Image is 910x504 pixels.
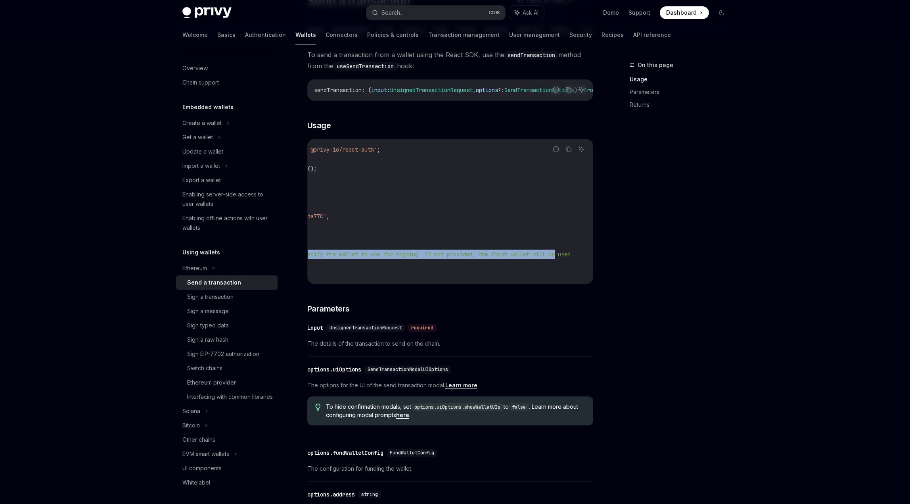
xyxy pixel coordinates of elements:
[176,173,278,187] a: Export a wallet
[390,87,473,94] span: UnsignedTransactionRequest
[574,87,577,94] span: )
[628,9,650,17] a: Support
[176,275,278,290] a: Send a transaction
[504,87,574,94] span: SendTransactionOptions
[307,464,593,473] span: The configuration for funding the wallet.
[603,9,619,17] a: Demo
[660,6,709,19] a: Dashboard
[187,335,228,344] div: Sign a raw hash
[182,25,208,44] a: Welcome
[182,147,223,156] div: Update a wallet
[182,118,222,128] div: Create a wallet
[326,25,358,44] a: Connectors
[602,25,624,44] a: Recipes
[176,347,278,361] a: Sign EIP-7702 authorization
[176,61,278,75] a: Overview
[182,449,229,459] div: EVM smart wallets
[563,85,574,95] button: Copy the contents from the code block
[366,6,505,20] button: Search...CtrlK
[307,339,593,348] span: The details of the transaction to send on the chain.
[245,25,286,44] a: Authentication
[176,304,278,318] a: Sign a message
[176,433,278,447] a: Other chains
[307,365,361,373] div: options.uiOptions
[551,85,561,95] button: Report incorrect code
[176,475,278,490] a: Whitelabel
[314,87,362,94] span: sendTransaction
[307,381,593,390] span: The options for the UI of the send transaction modal. .
[630,86,734,98] a: Parameters
[381,8,404,17] div: Search...
[182,63,208,73] div: Overview
[182,133,213,142] div: Get a wallet
[576,85,586,95] button: Ask AI
[576,144,586,154] button: Ask AI
[182,161,220,171] div: Import a wallet
[182,78,219,87] div: Chain support
[182,406,200,416] div: Solana
[217,25,236,44] a: Basics
[509,6,544,20] button: Ask AI
[361,491,378,498] span: string
[489,10,500,16] span: Ctrl K
[307,146,377,153] span: '@privy-io/react-auth'
[187,321,229,330] div: Sign typed data
[390,450,434,456] span: FundWalletConfig
[330,325,402,331] span: UnsignedTransactionRequest
[176,75,278,90] a: Chain support
[187,278,241,287] div: Send a transaction
[473,87,476,94] span: ,
[411,403,504,411] code: options.uiOptions.showWalletUIs
[333,62,397,71] code: useSendTransaction
[182,248,220,257] h5: Using wallets
[307,491,355,498] div: options.address
[523,9,538,17] span: Ask AI
[176,144,278,159] a: Update a wallet
[315,404,321,411] svg: Tip
[187,349,259,359] div: Sign EIP-7702 authorization
[368,366,448,373] span: SendTransactionModalUIOptions
[182,435,215,444] div: Other chains
[182,7,232,18] img: dark logo
[187,292,234,302] div: Sign a transaction
[182,264,207,273] div: Ethereum
[176,390,278,404] a: Interfacing with common libraries
[428,25,500,44] a: Transaction management
[367,25,419,44] a: Policies & controls
[187,306,229,316] div: Sign a message
[326,213,330,220] span: ,
[307,303,350,314] span: Parameters
[307,165,317,172] span: ();
[260,251,574,258] span: // Optional: Specify the wallet to use for signing. If not provided, the first wallet will be used.
[563,144,574,154] button: Copy the contents from the code block
[176,375,278,390] a: Ethereum provider
[498,87,504,94] span: ?:
[187,378,236,387] div: Ethereum provider
[182,478,210,487] div: Whitelabel
[630,73,734,86] a: Usage
[408,324,437,332] div: required
[182,175,221,185] div: Export a wallet
[551,144,561,154] button: Report incorrect code
[387,87,390,94] span: :
[182,464,222,473] div: UI components
[182,190,273,209] div: Enabling server-side access to user wallets
[633,25,671,44] a: API reference
[326,403,585,419] span: To hide confirmation modals, set to . Learn more about configuring modal prompts .
[509,25,560,44] a: User management
[666,9,697,17] span: Dashboard
[476,87,498,94] span: options
[504,51,558,60] code: sendTransaction
[377,146,380,153] span: ;
[176,211,278,235] a: Enabling offline actions with user wallets
[182,214,273,233] div: Enabling offline actions with user wallets
[182,102,234,112] h5: Embedded wallets
[307,49,593,71] span: To send a transaction from a wallet using the React SDK, use the method from the hook:
[176,290,278,304] a: Sign a transaction
[307,449,383,457] div: options.fundWalletConfig
[176,187,278,211] a: Enabling server-side access to user wallets
[569,25,592,44] a: Security
[638,60,673,70] span: On this page
[295,25,316,44] a: Wallets
[176,333,278,347] a: Sign a raw hash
